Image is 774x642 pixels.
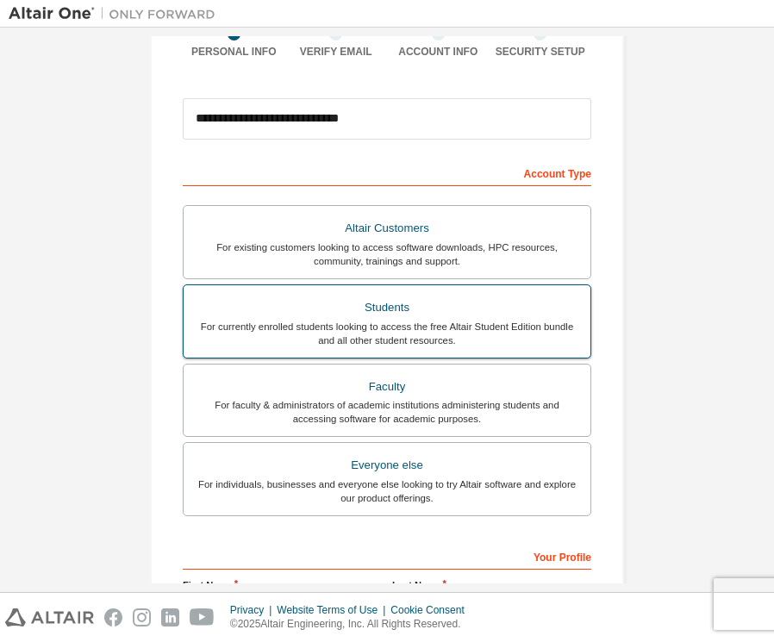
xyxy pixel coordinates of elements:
img: Altair One [9,5,224,22]
div: Altair Customers [194,216,580,240]
img: youtube.svg [190,608,215,626]
div: Account Info [387,45,490,59]
div: Students [194,296,580,320]
label: First Name [183,578,382,592]
img: altair_logo.svg [5,608,94,626]
img: facebook.svg [104,608,122,626]
div: Security Setup [490,45,592,59]
div: Privacy [230,603,277,617]
label: Last Name [392,578,591,592]
div: Personal Info [183,45,285,59]
div: For currently enrolled students looking to access the free Altair Student Edition bundle and all ... [194,320,580,347]
div: For individuals, businesses and everyone else looking to try Altair software and explore our prod... [194,477,580,505]
div: For existing customers looking to access software downloads, HPC resources, community, trainings ... [194,240,580,268]
div: For faculty & administrators of academic institutions administering students and accessing softwa... [194,398,580,426]
img: instagram.svg [133,608,151,626]
p: © 2025 Altair Engineering, Inc. All Rights Reserved. [230,617,475,632]
div: Cookie Consent [390,603,474,617]
div: Website Terms of Use [277,603,390,617]
div: Everyone else [194,453,580,477]
div: Faculty [194,375,580,399]
div: Account Type [183,159,591,186]
div: Verify Email [285,45,388,59]
img: linkedin.svg [161,608,179,626]
div: Your Profile [183,542,591,570]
